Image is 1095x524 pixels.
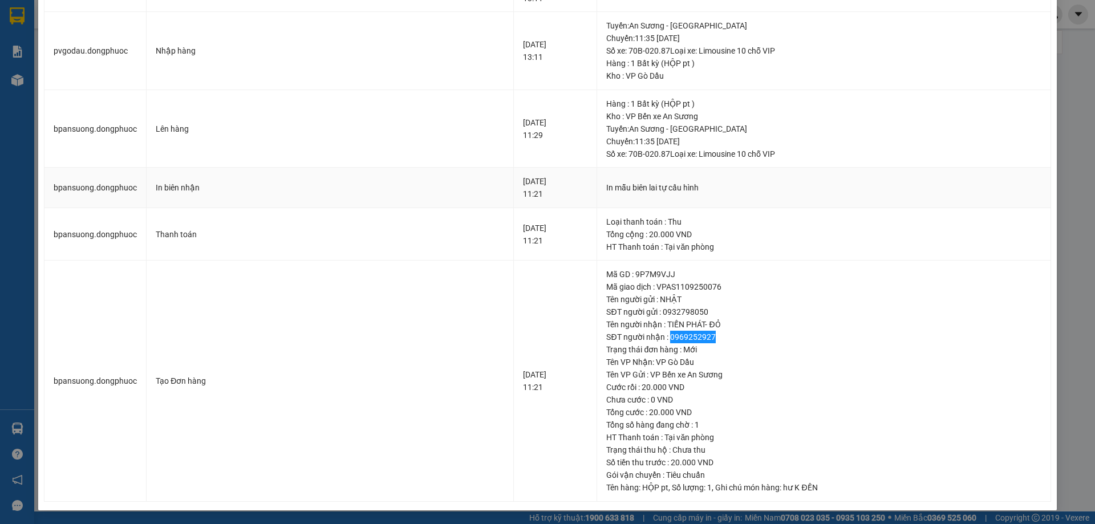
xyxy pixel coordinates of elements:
[606,306,1041,318] div: SĐT người gửi : 0932798050
[606,318,1041,331] div: Tên người nhận : TIẾN PHÁT- ĐỎ
[606,481,1041,494] div: Tên hàng: , Số lượng: , Ghi chú món hàng:
[606,110,1041,123] div: Kho : VP Bến xe An Sương
[606,444,1041,456] div: Trạng thái thu hộ : Chưa thu
[44,168,147,208] td: bpansuong.dongphuoc
[606,393,1041,406] div: Chưa cước : 0 VND
[523,368,587,393] div: [DATE] 11:21
[606,469,1041,481] div: Gói vận chuyển : Tiêu chuẩn
[606,406,1041,419] div: Tổng cước : 20.000 VND
[606,368,1041,381] div: Tên VP Gửi : VP Bến xe An Sương
[606,123,1041,160] div: Tuyến : An Sương - [GEOGRAPHIC_DATA] Chuyến: 11:35 [DATE] Số xe: 70B-020.87 Loại xe: Limousine 10...
[606,216,1041,228] div: Loại thanh toán : Thu
[606,456,1041,469] div: Số tiền thu trước : 20.000 VND
[642,483,668,492] span: HỘP pt
[44,12,147,90] td: pvgodau.dongphuoc
[606,228,1041,241] div: Tổng cộng : 20.000 VND
[606,281,1041,293] div: Mã giao dịch : VPAS1109250076
[523,116,587,141] div: [DATE] 11:29
[606,331,1041,343] div: SĐT người nhận : 0969252927
[156,375,504,387] div: Tạo Đơn hàng
[606,70,1041,82] div: Kho : VP Gò Dầu
[606,343,1041,356] div: Trạng thái đơn hàng : Mới
[783,483,817,492] span: hư K ĐỀN
[156,181,504,194] div: In biên nhận
[156,44,504,57] div: Nhập hàng
[606,268,1041,281] div: Mã GD : 9P7M9VJJ
[606,98,1041,110] div: Hàng : 1 Bất kỳ (HỘP pt )
[606,431,1041,444] div: HT Thanh toán : Tại văn phòng
[606,356,1041,368] div: Tên VP Nhận: VP Gò Dầu
[523,175,587,200] div: [DATE] 11:21
[156,228,504,241] div: Thanh toán
[44,208,147,261] td: bpansuong.dongphuoc
[44,90,147,168] td: bpansuong.dongphuoc
[523,222,587,247] div: [DATE] 11:21
[606,181,1041,194] div: In mẫu biên lai tự cấu hình
[707,483,712,492] span: 1
[606,57,1041,70] div: Hàng : 1 Bất kỳ (HỘP pt )
[44,261,147,502] td: bpansuong.dongphuoc
[606,19,1041,57] div: Tuyến : An Sương - [GEOGRAPHIC_DATA] Chuyến: 11:35 [DATE] Số xe: 70B-020.87 Loại xe: Limousine 10...
[606,241,1041,253] div: HT Thanh toán : Tại văn phòng
[156,123,504,135] div: Lên hàng
[606,419,1041,431] div: Tổng số hàng đang chờ : 1
[606,293,1041,306] div: Tên người gửi : NHẬT
[523,38,587,63] div: [DATE] 13:11
[606,381,1041,393] div: Cước rồi : 20.000 VND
